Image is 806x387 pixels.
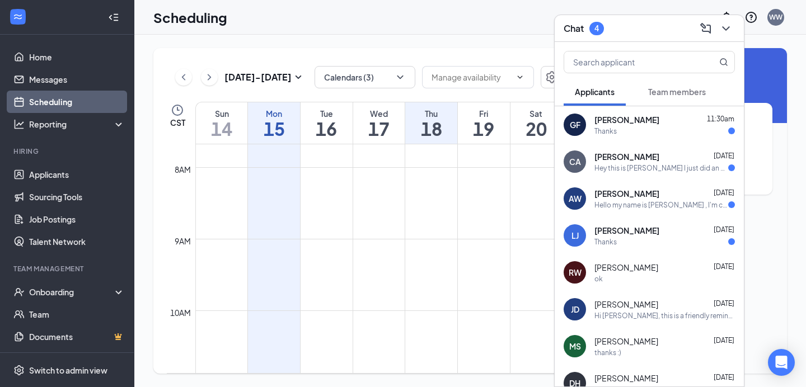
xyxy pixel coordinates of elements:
svg: ChevronDown [719,22,733,35]
div: Team Management [13,264,123,273]
div: 10am [168,306,193,319]
div: Hello my name is [PERSON_NAME] , I'm checking up on the team leader application. [594,200,728,210]
div: 8am [172,163,193,176]
h1: 19 [458,119,510,138]
button: Calendars (3)ChevronDown [315,66,415,88]
h3: Chat [564,22,584,35]
button: ChevronRight [201,69,218,86]
svg: ChevronDown [395,72,406,83]
h1: Scheduling [153,8,227,27]
button: Settings [541,66,563,88]
div: Sat [510,108,562,119]
span: [PERSON_NAME] [594,225,659,236]
svg: Settings [13,365,25,376]
a: SurveysCrown [29,348,125,370]
div: Open Intercom Messenger [768,349,795,376]
a: DocumentsCrown [29,325,125,348]
a: Talent Network [29,230,125,253]
div: Thu [405,108,457,119]
svg: Analysis [13,119,25,130]
h1: 20 [510,119,562,138]
div: MS [569,341,581,352]
a: Applicants [29,163,125,186]
div: JD [571,304,579,315]
input: Search applicant [564,51,697,73]
a: September 18, 2025 [405,102,457,144]
a: Home [29,46,125,68]
a: Messages [29,68,125,91]
div: ok [594,274,603,284]
a: September 15, 2025 [248,102,300,144]
svg: MagnifyingGlass [719,58,728,67]
svg: ChevronDown [516,73,524,82]
div: CA [569,156,581,167]
span: [PERSON_NAME] [594,114,659,125]
div: Reporting [29,119,125,130]
span: 11:30am [707,115,734,123]
svg: Notifications [720,11,733,24]
h1: 16 [301,119,353,138]
span: Applicants [575,87,615,97]
span: [DATE] [714,299,734,308]
div: Mon [248,108,300,119]
div: 4 [594,23,599,33]
div: Fri [458,108,510,119]
span: [PERSON_NAME] [594,262,658,273]
span: [DATE] [714,152,734,160]
svg: SmallChevronDown [292,70,305,84]
svg: Collapse [108,12,119,23]
div: Onboarding [29,286,115,298]
div: WW [769,12,782,22]
span: [DATE] [714,225,734,234]
a: September 19, 2025 [458,102,510,144]
h3: [DATE] - [DATE] [224,71,292,83]
a: Team [29,303,125,325]
div: Thanks [594,126,617,136]
div: Tue [301,108,353,119]
svg: UserCheck [13,286,25,298]
span: [PERSON_NAME] [594,151,659,162]
a: September 17, 2025 [353,102,405,144]
a: Sourcing Tools [29,186,125,208]
input: Manage availability [432,71,511,83]
div: Wed [353,108,405,119]
div: LJ [571,230,579,241]
a: Job Postings [29,208,125,230]
svg: QuestionInfo [744,11,758,24]
div: Hiring [13,147,123,156]
h1: 14 [196,119,247,138]
span: [DATE] [714,336,734,344]
div: GF [570,119,580,130]
span: [PERSON_NAME] [594,299,658,310]
div: Hi [PERSON_NAME], this is a friendly reminder. Please select a meeting time slot for your [DEMOGR... [594,311,735,320]
span: [DATE] [714,373,734,381]
div: RW [569,267,582,278]
span: [DATE] [714,188,734,197]
div: 9am [172,235,193,247]
div: AW [569,193,582,204]
button: ComposeMessage [697,20,715,37]
a: Scheduling [29,91,125,113]
svg: Clock [171,103,184,117]
svg: WorkstreamLogo [12,11,24,22]
div: Hey this is [PERSON_NAME] I just did an application on indeed and I just wanted you to know that ... [594,163,728,173]
a: September 16, 2025 [301,102,353,144]
h1: 18 [405,119,457,138]
h1: 15 [248,119,300,138]
svg: ComposeMessage [699,22,713,35]
div: Sun [196,108,247,119]
svg: ChevronRight [204,70,215,84]
h1: 17 [353,119,405,138]
span: [PERSON_NAME] [594,372,658,384]
a: September 14, 2025 [196,102,247,144]
div: Switch to admin view [29,365,107,376]
button: ChevronLeft [175,69,192,86]
div: thanks :) [594,348,621,357]
svg: Settings [545,70,559,84]
span: [PERSON_NAME] [594,188,659,199]
button: ChevronDown [717,20,735,37]
span: [DATE] [714,262,734,271]
span: [PERSON_NAME] [594,336,658,347]
div: Thanks [594,237,617,247]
